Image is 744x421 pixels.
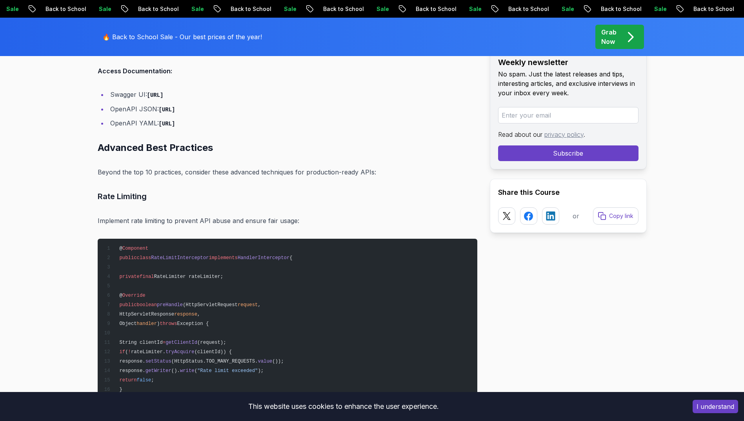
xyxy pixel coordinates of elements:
[170,5,224,13] p: Back to School
[272,359,284,364] span: ());
[238,302,258,308] span: request
[166,349,195,355] span: tryAcquire
[544,131,584,138] a: privacy policy
[137,255,151,261] span: class
[498,187,638,198] h2: Share this Course
[355,5,409,13] p: Back to School
[209,255,238,261] span: implements
[119,255,136,261] span: public
[119,293,122,298] span: @
[498,57,638,68] h2: Weekly newsletter
[108,118,477,129] li: OpenAPI YAML:
[119,349,125,355] span: if
[119,377,136,383] span: return
[498,107,638,123] input: Enter your email
[98,215,477,226] p: Implement rate limiting to prevent API abuse and ensure fair usage:
[125,349,128,355] span: (
[154,274,223,279] span: RateLimiter rateLimiter;
[119,387,122,392] span: }
[195,349,232,355] span: (clientId)) {
[157,321,160,327] span: )
[409,5,434,13] p: Sale
[498,130,638,139] p: Read about our .
[98,190,477,203] h3: Rate Limiting
[498,145,638,161] button: Subscribe
[102,32,262,42] p: 🔥 Back to School Sale - Our best prices of the year!
[146,359,171,364] span: setStatus
[573,211,579,221] p: or
[609,212,633,220] p: Copy link
[593,207,638,225] button: Copy link
[183,302,238,308] span: (HttpServletRequest
[119,274,139,279] span: private
[316,5,341,13] p: Sale
[137,377,151,383] span: false
[177,321,209,327] span: Exception {
[119,302,136,308] span: public
[498,69,638,98] p: No spam. Just the latest releases and tips, interesting articles, and exclusive interviews in you...
[594,5,619,13] p: Sale
[78,5,131,13] p: Back to School
[195,368,197,374] span: (
[601,27,617,46] p: Grab Now
[131,349,166,355] span: rateLimiter.
[289,255,292,261] span: {
[119,246,122,251] span: @
[171,359,258,364] span: (HttpStatus.TOO_MANY_REQUESTS.
[159,107,175,113] code: [URL]
[693,400,738,413] button: Accept cookies
[122,293,146,298] span: Override
[197,340,226,345] span: (request);
[128,349,131,355] span: !
[108,89,477,100] li: Swagger UI:
[501,5,526,13] p: Sale
[448,5,501,13] p: Back to School
[137,321,157,327] span: handler
[122,246,148,251] span: Component
[633,5,686,13] p: Back to School
[119,321,136,327] span: Object
[38,5,64,13] p: Sale
[137,302,157,308] span: boolean
[119,312,174,317] span: HttpServletResponse
[258,368,264,374] span: );
[540,5,594,13] p: Back to School
[180,368,195,374] span: write
[98,67,172,75] strong: Access Documentation:
[197,312,200,317] span: ,
[119,340,162,345] span: String clientId
[166,340,197,345] span: getClientId
[263,5,316,13] p: Back to School
[131,5,156,13] p: Sale
[160,321,177,327] span: throws
[119,368,145,374] span: response.
[140,274,154,279] span: final
[98,142,477,154] h2: Advanced Best Practices
[147,92,164,98] code: [URL]
[6,398,681,415] div: This website uses cookies to enhance the user experience.
[258,302,260,308] span: ,
[224,5,249,13] p: Sale
[686,5,711,13] p: Sale
[171,368,180,374] span: ().
[159,121,175,127] code: [URL]
[197,368,258,374] span: "Rate limit exceeded"
[151,255,209,261] span: RateLimitInterceptor
[174,312,197,317] span: response
[151,377,154,383] span: ;
[238,255,289,261] span: HandlerInterceptor
[258,359,272,364] span: value
[146,368,171,374] span: getWriter
[108,103,477,115] li: OpenAPI JSON:
[163,340,166,345] span: =
[157,302,183,308] span: preHandle
[119,359,145,364] span: response.
[98,167,477,178] p: Beyond the top 10 practices, consider these advanced techniques for production-ready APIs:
